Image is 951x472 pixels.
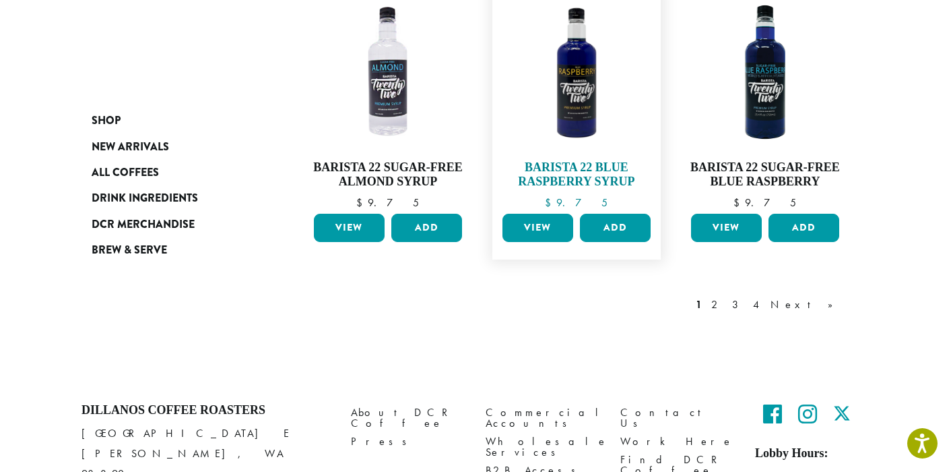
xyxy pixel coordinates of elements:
[486,432,600,461] a: Wholesale Services
[688,160,843,189] h4: Barista 22 Sugar-Free Blue Raspberry
[486,403,600,432] a: Commercial Accounts
[729,297,746,313] a: 3
[755,446,870,461] h5: Lobby Hours:
[733,196,745,210] span: $
[691,214,762,242] a: View
[545,196,608,210] bdi: 9.75
[768,214,839,242] button: Add
[733,196,796,210] bdi: 9.75
[92,165,159,181] span: All Coffees
[92,160,253,185] a: All Coffees
[351,403,465,432] a: About DCR Coffee
[92,134,253,159] a: New Arrivals
[310,160,465,189] h4: Barista 22 Sugar-Free Almond Syrup
[81,403,331,418] h4: Dillanos Coffee Roasters
[620,403,735,432] a: Contact Us
[768,297,845,313] a: Next »
[391,214,462,242] button: Add
[92,190,198,207] span: Drink Ingredients
[709,297,725,313] a: 2
[580,214,651,242] button: Add
[92,113,121,129] span: Shop
[314,214,385,242] a: View
[545,196,556,210] span: $
[92,237,253,263] a: Brew & Serve
[356,196,368,210] span: $
[356,196,419,210] bdi: 9.75
[92,212,253,237] a: DCR Merchandise
[499,160,654,189] h4: Barista 22 Blue Raspberry Syrup
[92,242,167,259] span: Brew & Serve
[92,185,253,211] a: Drink Ingredients
[750,297,764,313] a: 4
[92,216,195,233] span: DCR Merchandise
[693,297,704,313] a: 1
[92,139,169,156] span: New Arrivals
[620,432,735,450] a: Work Here
[502,214,573,242] a: View
[92,108,253,134] a: Shop
[351,432,465,450] a: Press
